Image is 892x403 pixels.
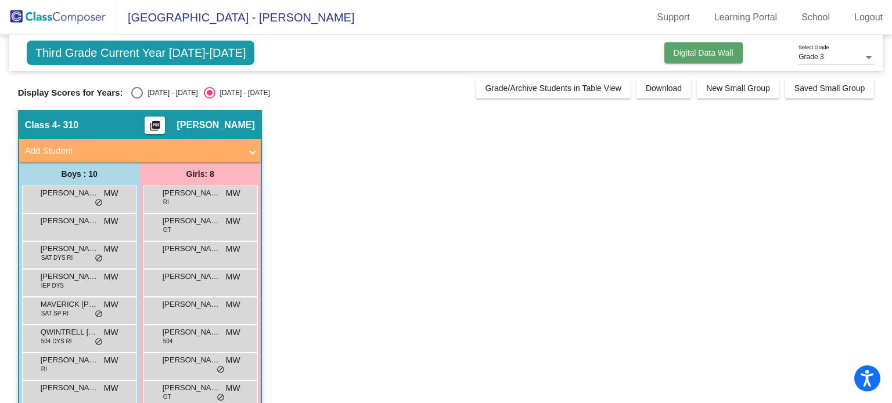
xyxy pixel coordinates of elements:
span: [PERSON_NAME] [163,215,221,227]
mat-icon: picture_as_pdf [148,120,162,136]
span: New Small Group [706,83,770,93]
span: [GEOGRAPHIC_DATA] - [PERSON_NAME] [116,8,354,27]
span: MW [226,382,240,394]
span: [PERSON_NAME] [163,326,221,338]
span: SAT DYS RI [41,253,73,262]
span: MW [104,271,118,283]
span: [PERSON_NAME] [41,243,99,255]
span: MW [226,271,240,283]
span: do_not_disturb_alt [95,337,103,347]
span: GT [163,226,171,234]
button: Download [636,78,691,99]
span: [PERSON_NAME] [41,215,99,227]
a: Logout [845,8,892,27]
div: [DATE] - [DATE] [143,88,197,98]
span: Saved Small Group [794,83,865,93]
mat-expansion-panel-header: Add Student [19,139,261,162]
span: [PERSON_NAME] [163,187,221,199]
span: MW [104,187,118,199]
span: MW [226,326,240,339]
div: [DATE] - [DATE] [215,88,270,98]
span: MW [104,215,118,227]
span: SAT SP RI [41,309,69,318]
span: [PERSON_NAME] [41,382,99,394]
button: Digital Data Wall [664,42,743,63]
span: MW [226,299,240,311]
span: MW [226,215,240,227]
span: do_not_disturb_alt [95,254,103,263]
span: do_not_disturb_alt [217,365,225,375]
span: RI [41,365,47,373]
span: RI [163,198,169,206]
span: MW [226,187,240,199]
span: MAVERICK [PERSON_NAME] [41,299,99,310]
mat-panel-title: Add Student [25,144,241,158]
button: Print Students Details [145,117,165,134]
span: MW [226,243,240,255]
span: do_not_disturb_alt [217,393,225,402]
div: Boys : 10 [19,162,140,186]
button: New Small Group [697,78,779,99]
span: do_not_disturb_alt [95,310,103,319]
span: GT [163,393,171,401]
a: School [792,8,839,27]
span: Grade 3 [799,53,823,61]
div: Girls: 8 [140,162,261,186]
span: 504 [163,337,173,346]
span: Class 4 [25,119,57,131]
a: Support [648,8,699,27]
span: [PERSON_NAME] [163,354,221,366]
span: MW [104,299,118,311]
span: [PERSON_NAME] [163,243,221,255]
span: do_not_disturb_alt [95,198,103,208]
span: QWINTRELL [PERSON_NAME] [41,326,99,338]
span: [PERSON_NAME] [163,271,221,282]
span: Digital Data Wall [674,48,733,57]
span: [PERSON_NAME] [177,119,254,131]
span: IEP DYS [41,281,64,290]
span: Grade/Archive Students in Table View [485,83,621,93]
span: MW [104,326,118,339]
span: MW [104,354,118,366]
span: [PERSON_NAME] [41,187,99,199]
span: MW [104,382,118,394]
span: MW [104,243,118,255]
span: [PERSON_NAME] [163,299,221,310]
span: Display Scores for Years: [18,88,123,98]
span: [PERSON_NAME] [163,382,221,394]
span: 504 DYS RI [41,337,72,346]
button: Saved Small Group [785,78,874,99]
span: Third Grade Current Year [DATE]-[DATE] [27,41,255,65]
span: - 310 [57,119,78,131]
span: [PERSON_NAME] [41,271,99,282]
span: Download [646,83,682,93]
button: Grade/Archive Students in Table View [476,78,631,99]
mat-radio-group: Select an option [131,87,269,99]
span: [PERSON_NAME] [41,354,99,366]
a: Learning Portal [705,8,787,27]
span: MW [226,354,240,366]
